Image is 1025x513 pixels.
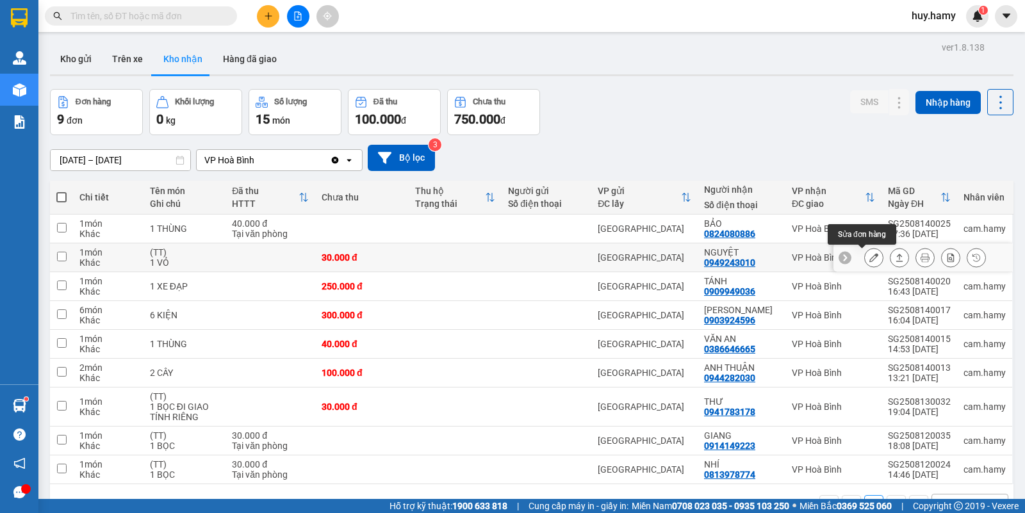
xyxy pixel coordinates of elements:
[963,464,1006,475] div: cam.hamy
[70,9,222,23] input: Tìm tên, số ĐT hoặc mã đơn
[792,310,875,320] div: VP Hoà Bình
[79,373,137,383] div: Khác
[13,51,26,65] img: warehouse-icon
[150,339,219,349] div: 1 THÙNG
[249,89,341,135] button: Số lượng15món
[13,428,26,441] span: question-circle
[888,430,951,441] div: SG2508120035
[373,97,397,106] div: Đã thu
[323,12,332,20] span: aim
[591,181,698,215] th: Toggle SortBy
[150,469,219,480] div: 1 BỌC
[57,111,64,127] span: 9
[864,248,883,267] div: Sửa đơn hàng
[76,97,111,106] div: Đơn hàng
[150,257,219,268] div: 1 VỎ
[51,150,190,170] input: Select a date range.
[232,469,309,480] div: Tại văn phòng
[175,97,214,106] div: Khối lượng
[166,115,176,126] span: kg
[598,402,691,412] div: [GEOGRAPHIC_DATA]
[79,276,137,286] div: 1 món
[888,199,940,209] div: Ngày ĐH
[704,373,755,383] div: 0944282030
[50,44,102,74] button: Kho gửi
[598,252,691,263] div: [GEOGRAPHIC_DATA]
[888,286,951,297] div: 16:43 [DATE]
[704,257,755,268] div: 0949243010
[888,441,951,451] div: 18:08 [DATE]
[704,218,779,229] div: BẢO
[322,252,402,263] div: 30.000 đ
[322,339,402,349] div: 40.000 đ
[452,501,507,511] strong: 1900 633 818
[704,362,779,373] div: ANH THUẬN
[79,396,137,407] div: 1 món
[704,469,755,480] div: 0813978774
[963,339,1006,349] div: cam.hamy
[287,5,309,28] button: file-add
[704,200,779,210] div: Số điện thoại
[13,486,26,498] span: message
[256,154,257,167] input: Selected VP Hoà Bình.
[232,218,309,229] div: 40.000 đ
[888,396,951,407] div: SG2508130032
[888,459,951,469] div: SG2508120024
[598,199,681,209] div: ĐC lấy
[150,441,219,451] div: 1 BỌC
[940,498,980,511] div: 10 / trang
[322,310,402,320] div: 300.000 đ
[598,368,691,378] div: [GEOGRAPHIC_DATA]
[79,469,137,480] div: Khác
[1001,10,1012,22] span: caret-down
[598,464,691,475] div: [GEOGRAPHIC_DATA]
[473,97,505,106] div: Chưa thu
[11,8,28,28] img: logo-vxr
[792,281,875,291] div: VP Hoà Bình
[529,499,628,513] span: Cung cấp máy in - giấy in:
[888,229,951,239] div: 17:36 [DATE]
[330,155,340,165] svg: Clear value
[792,503,796,509] span: ⚪️
[150,281,219,291] div: 1 XE ĐẠP
[79,315,137,325] div: Khác
[368,145,435,171] button: Bộ lọc
[256,111,270,127] span: 15
[150,199,219,209] div: Ghi chú
[972,10,983,22] img: icon-new-feature
[792,224,875,234] div: VP Hoà Bình
[508,186,585,196] div: Người gửi
[79,286,137,297] div: Khác
[13,83,26,97] img: warehouse-icon
[963,310,1006,320] div: cam.hamy
[890,248,909,267] div: Giao hàng
[79,430,137,441] div: 1 món
[24,397,28,401] sup: 1
[149,89,242,135] button: Khối lượng0kg
[888,344,951,354] div: 14:53 [DATE]
[704,430,779,441] div: GIANG
[79,305,137,315] div: 6 món
[348,89,441,135] button: Đã thu100.000đ
[6,28,244,44] li: 995 [PERSON_NAME]
[792,464,875,475] div: VP Hoà Bình
[704,247,779,257] div: NGUYỆT
[672,501,789,511] strong: 0708 023 035 - 0935 103 250
[447,89,540,135] button: Chưa thu750.000đ
[915,91,981,114] button: Nhập hàng
[74,47,84,57] span: phone
[888,373,951,383] div: 13:21 [DATE]
[409,181,502,215] th: Toggle SortBy
[13,115,26,129] img: solution-icon
[785,181,881,215] th: Toggle SortBy
[598,281,691,291] div: [GEOGRAPHIC_DATA]
[316,5,339,28] button: aim
[355,111,401,127] span: 100.000
[74,8,170,24] b: Nhà Xe Hà My
[963,368,1006,378] div: cam.hamy
[828,224,896,245] div: Sửa đơn hàng
[153,44,213,74] button: Kho nhận
[79,459,137,469] div: 1 món
[150,459,219,469] div: (TT)
[150,402,219,422] div: 1 BỌC ĐI GIAO TÍNH RIÊNG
